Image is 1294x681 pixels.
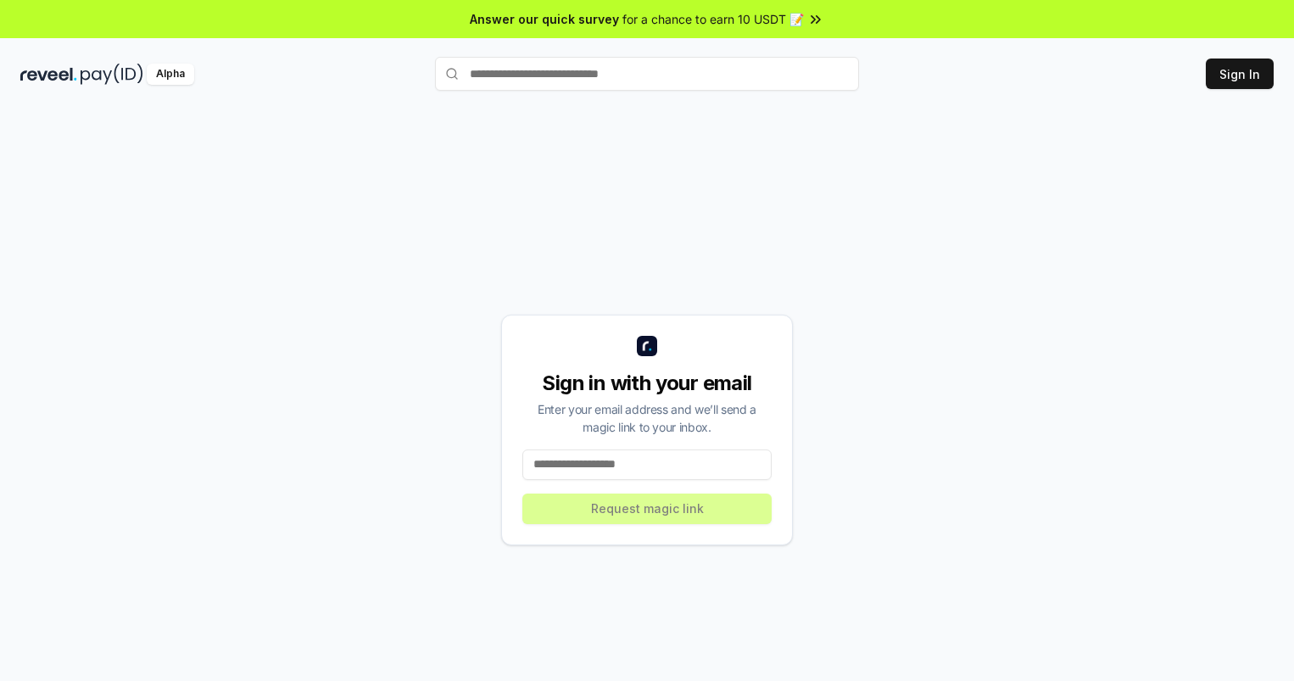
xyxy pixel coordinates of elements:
div: Enter your email address and we’ll send a magic link to your inbox. [522,400,772,436]
span: for a chance to earn 10 USDT 📝 [622,10,804,28]
img: pay_id [81,64,143,85]
span: Answer our quick survey [470,10,619,28]
div: Sign in with your email [522,370,772,397]
div: Alpha [147,64,194,85]
button: Sign In [1206,59,1274,89]
img: reveel_dark [20,64,77,85]
img: logo_small [637,336,657,356]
